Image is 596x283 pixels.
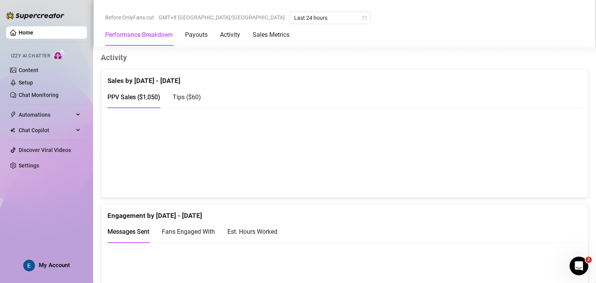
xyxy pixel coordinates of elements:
span: Before OnlyFans cut [105,12,154,23]
span: GMT+8 [GEOGRAPHIC_DATA]/[GEOGRAPHIC_DATA] [159,12,285,23]
img: AI Chatter [53,49,65,60]
h4: Activity [101,52,588,63]
span: thunderbolt [10,112,16,118]
div: Sales by [DATE] - [DATE] [107,69,582,86]
span: Chat Copilot [19,124,74,136]
iframe: Intercom live chat [570,257,588,275]
img: Chat Copilot [10,128,15,133]
span: Izzy AI Chatter [11,52,50,60]
span: Fans Engaged With [162,228,215,235]
img: ACg8ocLcPRSDFD1_FgQTWMGHesrdCMFi59PFqVtBfnK-VGsPLWuquQ=s96-c [24,260,35,271]
a: Settings [19,162,39,169]
span: 2 [586,257,592,263]
span: Last 24 hours [294,12,366,24]
div: Est. Hours Worked [227,227,277,236]
span: Tips ( $60 ) [173,93,201,101]
img: logo-BBDzfeDw.svg [6,12,64,19]
span: Automations [19,109,74,121]
div: Payouts [185,30,208,40]
span: My Account [39,262,70,269]
div: Engagement by [DATE] - [DATE] [107,204,582,221]
div: Activity [220,30,240,40]
a: Chat Monitoring [19,92,59,98]
div: Sales Metrics [253,30,289,40]
span: PPV Sales ( $1,050 ) [107,93,160,101]
div: Performance Breakdown [105,30,173,40]
span: Messages Sent [107,228,149,235]
a: Content [19,67,38,73]
a: Setup [19,79,33,86]
span: calendar [362,16,367,20]
a: Discover Viral Videos [19,147,71,153]
a: Home [19,29,33,36]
